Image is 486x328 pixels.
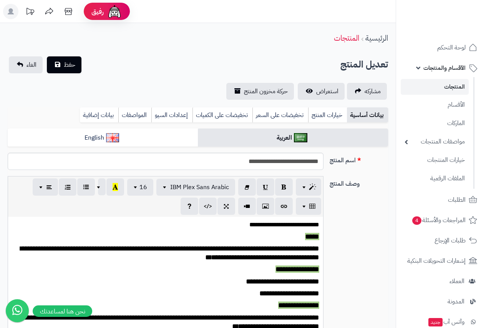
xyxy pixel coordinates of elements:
span: إشعارات التحويلات البنكية [407,255,466,266]
a: الرئيسية [365,32,388,44]
a: تخفيضات على السعر [252,107,308,123]
span: حفظ [64,60,75,69]
a: المنتجات [334,32,359,44]
a: الماركات [401,115,469,132]
span: 16 [139,183,147,192]
span: المدونة [448,296,464,307]
span: الطلبات [448,194,466,205]
span: جديد [428,318,443,326]
a: الملفات الرقمية [401,170,469,187]
span: لوحة التحكم [437,42,466,53]
span: IBM Plex Sans Arabic [170,183,229,192]
a: إعدادات السيو [151,107,192,123]
a: طلبات الإرجاع [401,231,481,250]
span: رفيق [91,7,104,16]
a: الطلبات [401,191,481,209]
label: وصف المنتج [327,176,391,188]
a: بيانات أساسية [347,107,388,123]
a: المدونة [401,292,481,311]
span: مشاركه [365,87,381,96]
img: العربية [294,133,307,142]
a: تحديثات المنصة [20,4,40,21]
a: المراجعات والأسئلة4 [401,211,481,229]
span: العملاء [450,276,464,287]
a: English [8,129,198,147]
a: حركة مخزون المنتج [226,83,294,100]
a: العملاء [401,272,481,290]
span: طلبات الإرجاع [435,235,466,246]
img: ai-face.png [107,4,122,19]
a: المنتجات [401,79,469,95]
a: إشعارات التحويلات البنكية [401,252,481,270]
label: اسم المنتج [327,153,391,165]
span: حركة مخزون المنتج [244,87,288,96]
a: الغاء [9,56,43,73]
span: المراجعات والأسئلة [411,215,466,226]
button: 16 [127,179,153,196]
h2: تعديل المنتج [340,57,388,73]
a: مواصفات المنتجات [401,134,469,150]
a: لوحة التحكم [401,38,481,57]
a: خيارات المنتجات [401,152,469,168]
span: وآتس آب [428,316,464,327]
span: استعراض [316,87,338,96]
a: خيارات المنتج [308,107,347,123]
a: بيانات إضافية [80,107,118,123]
img: English [106,133,119,142]
button: حفظ [47,56,81,73]
span: الأقسام والمنتجات [423,63,466,73]
span: 4 [412,216,421,225]
span: الغاء [27,60,36,69]
a: المواصفات [118,107,151,123]
a: الأقسام [401,97,469,113]
a: العربية [198,129,388,147]
a: تخفيضات على الكميات [192,107,252,123]
a: استعراض [298,83,345,100]
a: مشاركه [347,83,387,100]
button: IBM Plex Sans Arabic [156,179,235,196]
